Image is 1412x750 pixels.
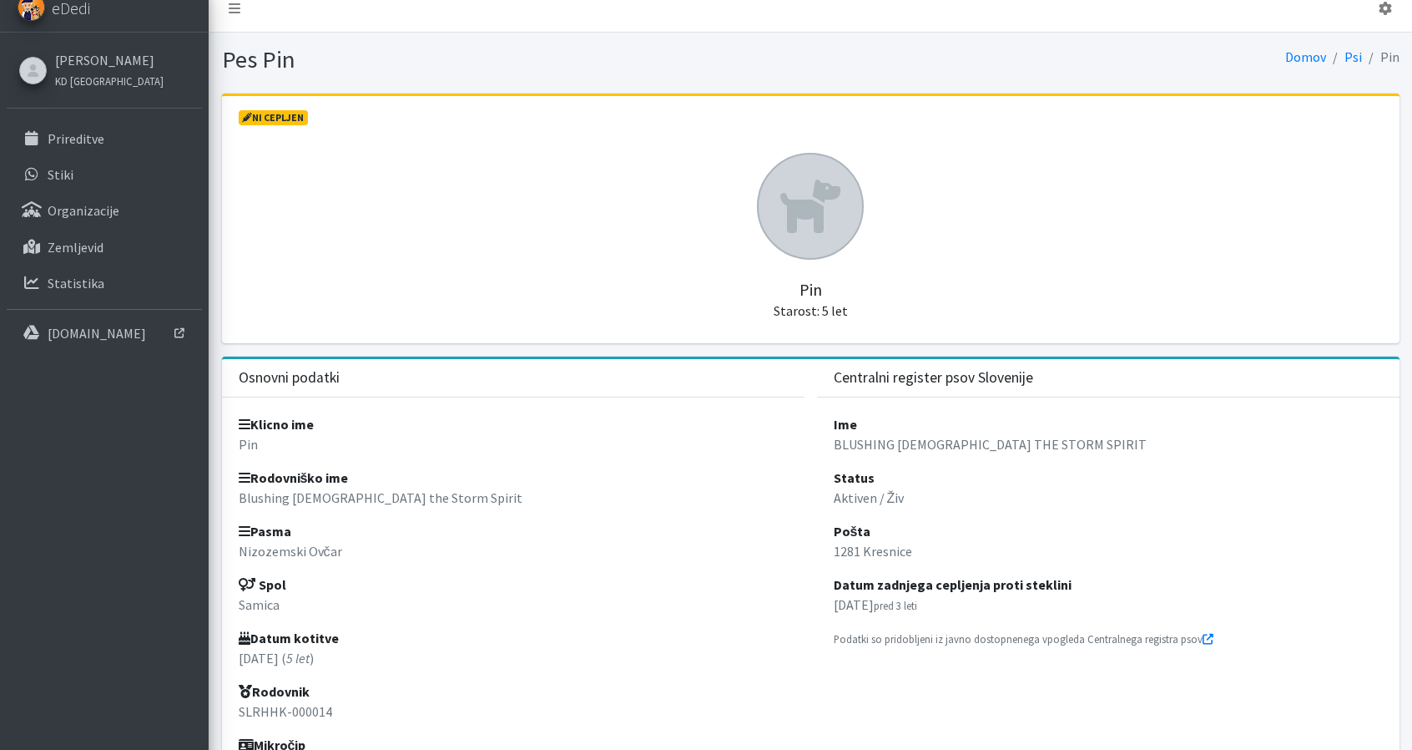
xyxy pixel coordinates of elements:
a: KD [GEOGRAPHIC_DATA] [55,70,164,90]
strong: Datum zadnjega cepljenja proti steklini [834,576,1072,593]
small: KD [GEOGRAPHIC_DATA] [55,74,164,88]
p: 1281 Kresnice [834,541,1383,561]
p: Stiki [48,166,73,183]
a: Statistika [7,266,202,300]
p: Prireditve [48,130,104,147]
small: Podatki so pridobljeni iz javno dostopnenega vpogleda Centralnega registra psov [834,632,1213,646]
p: Aktiven / Živ [834,488,1383,508]
h3: Centralni register psov Slovenije [834,369,1033,387]
p: Organizacije [48,202,119,219]
p: Zemljevid [48,239,103,256]
small: Starost: 5 let [774,302,848,319]
li: Pin [1362,45,1399,69]
a: Psi [1344,48,1362,65]
a: [DOMAIN_NAME] [7,317,202,350]
em: 5 let [286,650,310,666]
a: Organizacije [7,194,202,227]
strong: Datum kotitve [239,630,339,646]
p: [DATE] ( ) [239,648,788,668]
strong: Spol [239,576,286,593]
a: Zemljevid [7,231,202,264]
p: Blushing [DEMOGRAPHIC_DATA] the Storm Spirit [239,488,788,508]
strong: Klicno ime [239,416,314,433]
p: Nizozemski Ovčar [239,541,788,561]
a: Domov [1285,48,1326,65]
a: [PERSON_NAME] [55,50,164,70]
a: Prireditve [7,122,202,155]
strong: Rodovniško ime [239,469,349,486]
strong: Pasma [239,523,291,540]
p: Statistika [48,275,104,291]
p: SLRHHK-000014 [239,702,788,722]
span: Ni cepljen [239,110,309,125]
p: BLUSHING [DEMOGRAPHIC_DATA] THE STORM SPIRIT [834,434,1383,454]
strong: Ime [834,416,857,433]
p: [DOMAIN_NAME] [48,325,146,342]
h5: Pin [239,260,1383,320]
h3: Osnovni podatki [239,369,340,387]
p: Samica [239,595,788,615]
strong: Status [834,469,875,486]
strong: Rodovnik [239,683,310,700]
a: Stiki [7,158,202,191]
h1: Pes Pin [222,45,804,74]
small: pred 3 leti [874,599,917,612]
p: Pin [239,434,788,454]
p: [DATE] [834,595,1383,615]
strong: Pošta [834,523,871,540]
